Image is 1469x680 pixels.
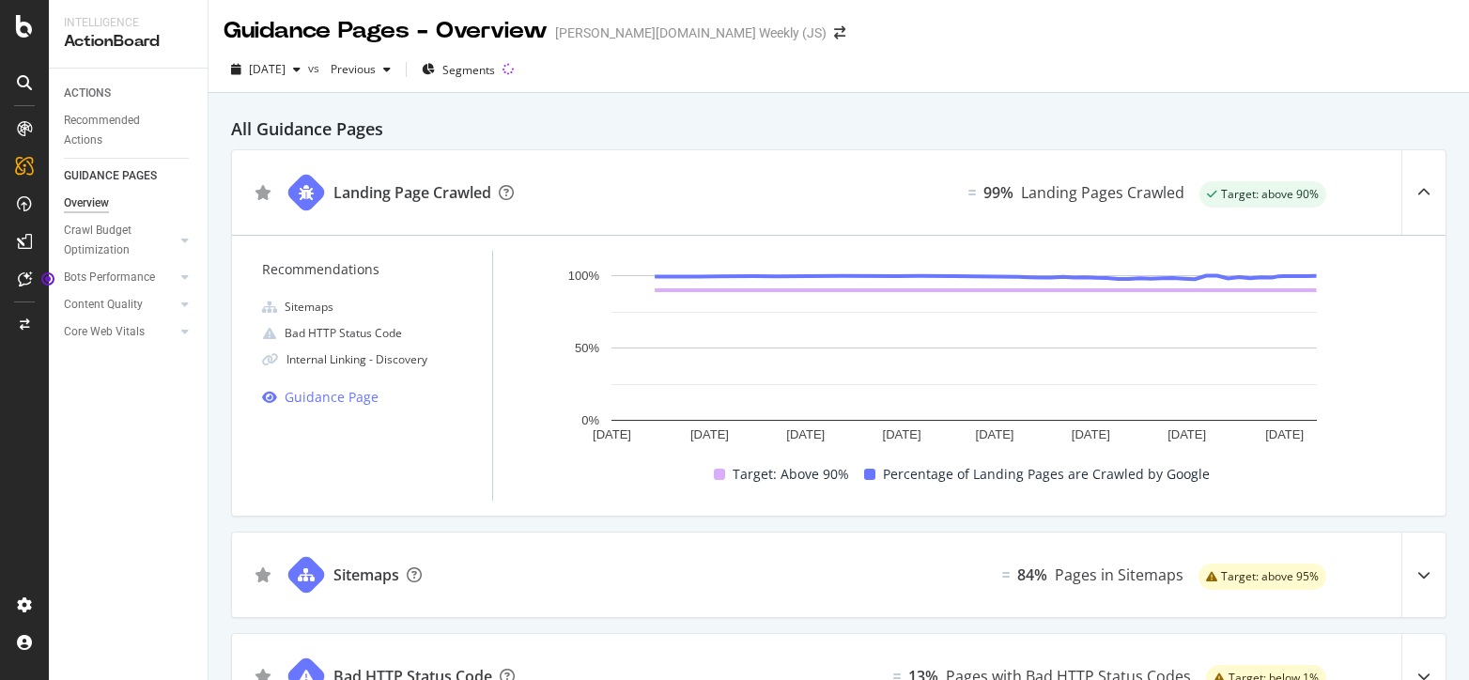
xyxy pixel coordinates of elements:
span: Target: above 95% [1221,571,1319,582]
div: Sitemaps [285,296,333,318]
span: Segments [442,62,495,78]
div: Landing Page Crawled [333,181,491,204]
div: Landing Pages Crawled [1021,181,1184,204]
div: Recommendations [262,258,492,281]
div: Internal Linking - Discovery [286,348,427,371]
img: Equal [968,190,976,195]
text: [DATE] [975,427,1013,441]
div: success label [1199,181,1326,208]
div: Core Web Vitals [64,322,145,342]
span: Target: above 90% [1221,189,1319,200]
span: Percentage of Landing Pages are Crawled by Google [883,463,1210,486]
a: Crawl Budget Optimization [64,221,176,260]
button: [DATE] [224,54,308,85]
text: [DATE] [882,427,920,441]
img: Equal [893,673,901,679]
text: [DATE] [593,427,631,441]
a: Guidance Page [262,386,492,409]
div: Pages in Sitemaps [1055,564,1183,586]
a: Core Web Vitals [64,322,176,342]
div: warning label [1198,564,1326,590]
text: [DATE] [1072,427,1110,441]
div: Content Quality [64,295,143,315]
div: 84% [1017,564,1047,586]
div: Bots Performance [64,268,155,287]
text: 50% [575,341,599,355]
span: Previous [323,61,376,77]
div: GUIDANCE PAGES [64,166,157,186]
div: Intelligence [64,15,193,31]
div: Guidance Pages - Overview [224,15,548,47]
text: 0% [581,413,599,427]
div: Recommended Actions [64,111,177,150]
div: Bad HTTP Status Code [285,322,402,345]
div: Sitemaps [333,564,399,586]
a: Recommended Actions [64,111,194,150]
button: Previous [323,54,398,85]
text: [DATE] [690,427,729,441]
button: Segments [414,54,503,85]
div: star [255,567,271,582]
iframe: Intercom live chat [1405,616,1450,661]
text: 100% [568,269,600,283]
div: [PERSON_NAME][DOMAIN_NAME] Weekly (JS) [555,23,827,42]
div: Tooltip anchor [39,270,56,287]
div: Guidance Page [285,386,379,409]
a: Bots Performance [64,268,176,287]
div: 99% [983,181,1013,204]
div: Overview [64,193,109,213]
div: ActionBoard [64,31,193,53]
a: Content Quality [64,295,176,315]
text: [DATE] [786,427,825,441]
span: 2025 Sep. 28th [249,61,286,77]
svg: A chart. [523,266,1405,448]
div: ACTIONS [64,84,111,103]
span: Target: Above 90% [733,463,849,486]
img: Equal [1002,572,1010,578]
a: GUIDANCE PAGES [64,166,194,186]
div: star [255,185,271,200]
div: arrow-right-arrow-left [834,26,845,39]
text: [DATE] [1167,427,1206,441]
a: ACTIONS [64,84,194,103]
h2: All Guidance Pages [231,116,1446,142]
a: Overview [64,193,194,213]
div: Crawl Budget Optimization [64,221,162,260]
span: vs [308,60,323,76]
text: [DATE] [1265,427,1304,441]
